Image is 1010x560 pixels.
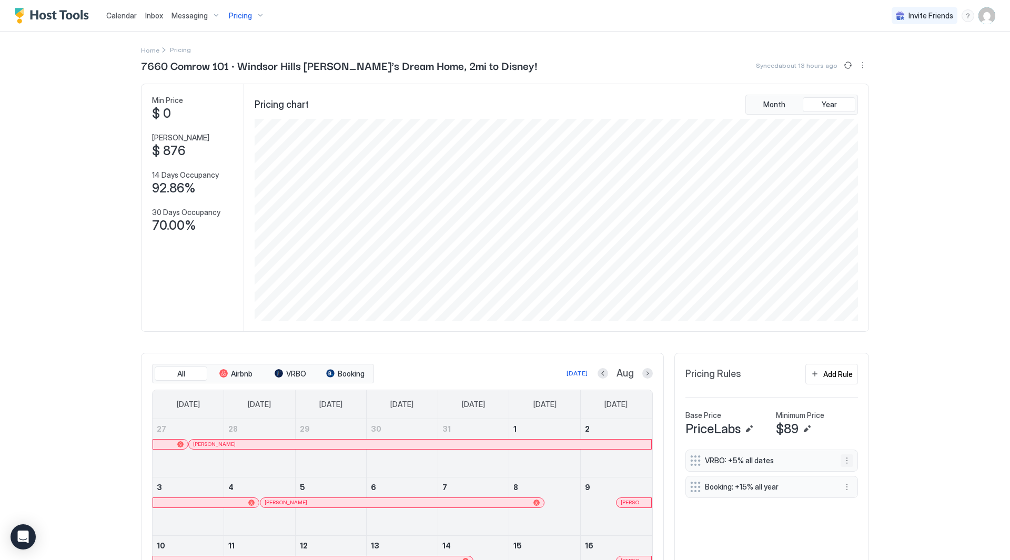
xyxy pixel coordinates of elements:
[15,8,94,24] div: Host Tools Logo
[642,368,653,379] button: Next month
[438,477,509,497] a: August 7, 2025
[371,541,379,550] span: 13
[509,536,580,555] a: August 15, 2025
[166,390,210,419] a: Sunday
[803,97,855,112] button: Year
[438,419,509,439] a: July 31, 2025
[106,10,137,21] a: Calendar
[177,369,185,379] span: All
[141,57,537,73] span: 7660 Comrow 101 · Windsor Hills [PERSON_NAME]’s Dream Home, 2mi to Disney!
[565,367,589,380] button: [DATE]
[462,400,485,409] span: [DATE]
[776,421,799,437] span: $89
[319,400,342,409] span: [DATE]
[371,483,376,492] span: 6
[604,400,628,409] span: [DATE]
[237,390,281,419] a: Monday
[11,524,36,549] div: Open Intercom Messenger
[296,477,367,497] a: August 5, 2025
[170,46,191,54] span: Breadcrumb
[962,9,974,22] div: menu
[153,419,224,477] td: July 27, 2025
[856,59,869,72] div: menu
[585,541,593,550] span: 16
[621,499,647,506] span: [PERSON_NAME]
[153,536,224,555] a: August 10, 2025
[509,477,580,497] a: August 8, 2025
[617,368,634,380] span: Aug
[856,59,869,72] button: More options
[908,11,953,21] span: Invite Friends
[763,100,785,109] span: Month
[801,423,813,435] button: Edit
[442,483,447,492] span: 7
[157,541,165,550] span: 10
[145,10,163,21] a: Inbox
[367,419,438,439] a: July 30, 2025
[152,208,220,217] span: 30 Days Occupancy
[229,11,252,21] span: Pricing
[841,481,853,493] button: More options
[152,364,374,384] div: tab-group
[177,400,200,409] span: [DATE]
[106,11,137,20] span: Calendar
[152,170,219,180] span: 14 Days Occupancy
[193,441,647,447] div: [PERSON_NAME]
[438,477,509,535] td: August 7, 2025
[295,419,367,477] td: July 29, 2025
[745,95,858,115] div: tab-group
[367,536,438,555] a: August 13, 2025
[300,483,305,492] span: 5
[145,11,163,20] span: Inbox
[264,366,317,381] button: VRBO
[224,536,295,555] a: August 11, 2025
[265,499,540,506] div: [PERSON_NAME]
[580,419,652,477] td: August 2, 2025
[513,424,517,433] span: 1
[567,369,588,378] div: [DATE]
[319,366,371,381] button: Booking
[581,536,652,555] a: August 16, 2025
[157,424,166,433] span: 27
[822,100,837,109] span: Year
[224,419,295,439] a: July 28, 2025
[153,477,224,497] a: August 3, 2025
[743,423,755,435] button: Edit
[296,419,367,439] a: July 29, 2025
[209,366,262,381] button: Airbnb
[580,477,652,535] td: August 9, 2025
[705,482,830,492] span: Booking: +15% all year
[451,390,496,419] a: Thursday
[224,419,296,477] td: July 28, 2025
[231,369,252,379] span: Airbnb
[523,390,567,419] a: Friday
[841,481,853,493] div: menu
[842,59,854,72] button: Sync prices
[438,419,509,477] td: July 31, 2025
[141,46,159,54] span: Home
[585,424,590,433] span: 2
[581,477,652,497] a: August 9, 2025
[380,390,424,419] a: Wednesday
[367,477,438,497] a: August 6, 2025
[171,11,208,21] span: Messaging
[685,421,741,437] span: PriceLabs
[594,390,638,419] a: Saturday
[141,44,159,55] div: Breadcrumb
[805,364,858,384] button: Add Rule
[442,541,451,550] span: 14
[224,477,296,535] td: August 4, 2025
[509,419,581,477] td: August 1, 2025
[228,483,234,492] span: 4
[265,499,307,506] span: [PERSON_NAME]
[286,369,306,379] span: VRBO
[153,419,224,439] a: July 27, 2025
[367,419,438,477] td: July 30, 2025
[224,477,295,497] a: August 4, 2025
[581,419,652,439] a: August 2, 2025
[509,419,580,439] a: August 1, 2025
[155,366,207,381] button: All
[296,536,367,555] a: August 12, 2025
[776,411,824,420] span: Minimum Price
